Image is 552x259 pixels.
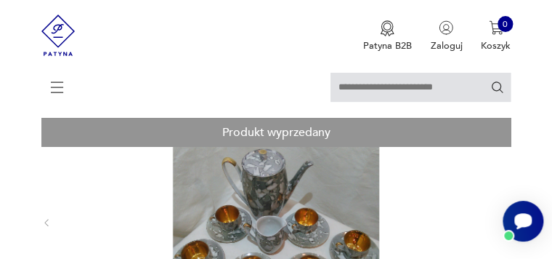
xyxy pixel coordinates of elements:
[439,20,453,35] img: Ikonka użytkownika
[430,39,462,52] p: Zaloguj
[503,201,543,242] iframe: Smartsupp widget button
[363,39,412,52] p: Patyna B2B
[363,20,412,52] button: Patyna B2B
[430,20,462,52] button: Zaloguj
[481,20,511,52] button: 0Koszyk
[498,16,514,32] div: 0
[489,20,503,35] img: Ikona koszyka
[481,39,511,52] p: Koszyk
[363,20,412,52] a: Ikona medaluPatyna B2B
[380,20,394,36] img: Ikona medalu
[490,80,504,94] button: Szukaj
[41,118,511,146] div: Produkt wyprzedany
